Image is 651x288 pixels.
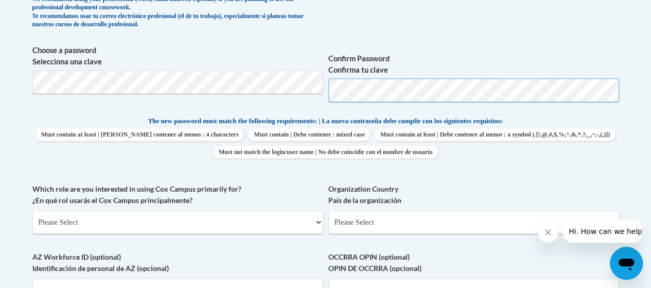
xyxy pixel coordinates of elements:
span: Hi. How can we help? [6,7,83,15]
iframe: Close message [538,222,558,243]
label: Choose a password Selecciona una clave [32,45,323,67]
span: Must contain at least | [PERSON_NAME] contener al menos : 4 characters [36,128,243,141]
label: Organization Country País de la organización [328,183,619,206]
span: Must contain at least | Debe contener al menos : a symbol (.[!,@,#,$,%,^,&,*,?,_,~,-,(,)]) [375,128,615,141]
label: OCCRRA OPIN (optional) OPIN DE OCCRRA (opcional) [328,251,619,274]
span: The new password must match the following requirements: | La nueva contraseña debe cumplir con lo... [148,116,503,126]
iframe: Button to launch messaging window [610,247,643,280]
label: AZ Workforce ID (optional) Identificación de personal de AZ (opcional) [32,251,323,274]
label: Which role are you interested in using Cox Campus primarily for? ¿En qué rol usarás el Cox Campus... [32,183,323,206]
span: Must contain | Debe contener : mixed case [249,128,370,141]
span: Must not match the login/user name | No debe coincidir con el nombre de usuario [214,146,437,158]
label: Confirm Password Confirma tu clave [328,53,619,76]
iframe: Message from company [562,220,643,243]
